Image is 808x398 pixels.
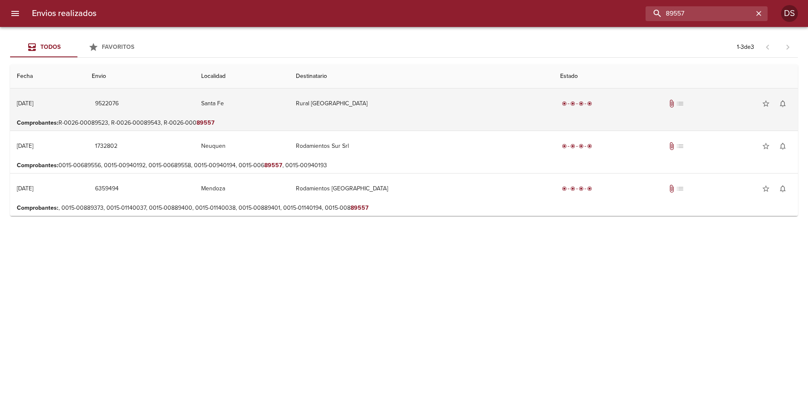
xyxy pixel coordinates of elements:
button: Activar notificaciones [774,138,791,155]
span: notifications_none [779,184,787,193]
span: No tiene pedido asociado [676,142,684,150]
p: 1 - 3 de 3 [737,43,754,51]
b: Comprobantes : [17,119,58,126]
td: Santa Fe [194,88,289,119]
input: buscar [646,6,753,21]
span: radio_button_checked [587,186,592,191]
h6: Envios realizados [32,7,96,20]
em: 89557 [197,119,215,126]
button: Agregar a favoritos [757,138,774,155]
b: Comprobantes : [17,204,58,211]
span: Tiene documentos adjuntos [667,142,676,150]
span: radio_button_checked [562,101,567,106]
span: radio_button_checked [579,144,584,149]
span: Pagina siguiente [778,37,798,57]
span: radio_button_checked [579,101,584,106]
td: Rodamientos Sur Srl [289,131,553,161]
button: 1732802 [92,139,121,154]
span: star_border [762,142,770,150]
p: , 0015-00889373, 0015-01140037, 0015-00889400, 0015-01140038, 0015-00889401, 0015-01140194, 0015-008 [17,204,791,212]
button: 9522076 [92,96,122,112]
span: radio_button_checked [570,186,575,191]
span: Favoritos [102,43,134,51]
span: radio_button_checked [587,144,592,149]
div: [DATE] [17,185,33,192]
div: [DATE] [17,142,33,150]
th: Localidad [194,64,289,88]
p: R-0026-00089523, R-0026-00089543, R-0026-000 [17,119,791,127]
span: Pagina anterior [757,43,778,51]
table: Tabla de envíos del cliente [10,64,798,216]
div: Tabs Envios [10,37,145,57]
td: Rodamientos [GEOGRAPHIC_DATA] [289,174,553,204]
button: menu [5,3,25,24]
td: Neuquen [194,131,289,161]
p: 0015-00689556, 0015-00940192, 0015-00689558, 0015-00940194, 0015-006 , 0015-00940193 [17,161,791,170]
th: Fecha [10,64,85,88]
span: radio_button_checked [562,186,567,191]
span: 1732802 [95,141,117,152]
b: Comprobantes : [17,162,58,169]
div: Abrir información de usuario [781,5,798,22]
span: 6359494 [95,184,119,194]
button: Agregar a favoritos [757,95,774,112]
button: 6359494 [92,181,122,197]
span: star_border [762,184,770,193]
span: notifications_none [779,99,787,108]
button: Activar notificaciones [774,180,791,197]
em: 89557 [351,204,369,211]
div: [DATE] [17,100,33,107]
div: Entregado [560,99,594,108]
span: star_border [762,99,770,108]
th: Destinatario [289,64,553,88]
span: radio_button_checked [579,186,584,191]
span: No tiene pedido asociado [676,184,684,193]
span: Tiene documentos adjuntos [667,184,676,193]
span: radio_button_checked [570,101,575,106]
th: Envio [85,64,194,88]
span: radio_button_checked [587,101,592,106]
th: Estado [553,64,798,88]
td: Rural [GEOGRAPHIC_DATA] [289,88,553,119]
span: Tiene documentos adjuntos [667,99,676,108]
div: Entregado [560,184,594,193]
div: DS [781,5,798,22]
span: radio_button_checked [562,144,567,149]
button: Activar notificaciones [774,95,791,112]
span: notifications_none [779,142,787,150]
span: No tiene pedido asociado [676,99,684,108]
span: 9522076 [95,99,119,109]
em: 89557 [264,162,282,169]
span: Todos [40,43,61,51]
span: radio_button_checked [570,144,575,149]
button: Agregar a favoritos [757,180,774,197]
div: Entregado [560,142,594,150]
td: Mendoza [194,174,289,204]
